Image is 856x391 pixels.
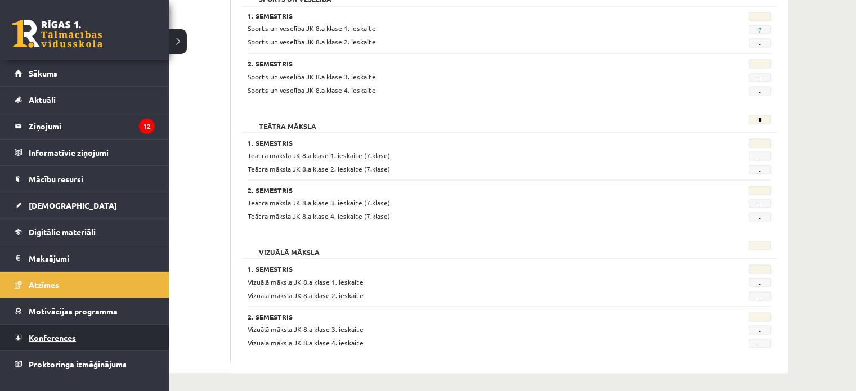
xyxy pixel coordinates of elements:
span: - [749,339,771,348]
a: Atzīmes [15,272,155,298]
h2: Teātra māksla [248,115,328,126]
a: Mācību resursi [15,166,155,192]
h2: Vizuālā māksla [248,241,331,252]
h3: 2. Semestris [248,312,681,320]
span: Teātra māksla JK 8.a klase 4. ieskaite (7.klase) [248,211,390,220]
legend: Informatīvie ziņojumi [29,140,155,165]
h3: 2. Semestris [248,186,681,194]
a: Proktoringa izmēģinājums [15,351,155,377]
a: Rīgas 1. Tālmācības vidusskola [12,20,102,48]
a: Motivācijas programma [15,298,155,324]
h3: 1. Semestris [248,264,681,272]
span: - [749,151,771,160]
legend: Maksājumi [29,245,155,271]
span: Konferences [29,332,76,343]
a: Ziņojumi12 [15,113,155,139]
span: [DEMOGRAPHIC_DATA] [29,200,117,210]
span: Teātra māksla JK 8.a klase 1. ieskaite (7.klase) [248,150,390,159]
a: [DEMOGRAPHIC_DATA] [15,192,155,218]
a: Digitālie materiāli [15,219,155,245]
a: Aktuāli [15,87,155,113]
span: Sports un veselība JK 8.a klase 2. ieskaite [248,37,376,46]
h3: 1. Semestris [248,12,681,20]
span: Vizuālā māksla JK 8.a klase 1. ieskaite [248,277,364,286]
span: Sports un veselība JK 8.a klase 1. ieskaite [248,24,376,33]
span: - [749,291,771,300]
span: Motivācijas programma [29,306,118,316]
span: Vizuālā māksla JK 8.a klase 3. ieskaite [248,324,364,333]
h3: 2. Semestris [248,59,681,67]
a: Konferences [15,325,155,350]
span: Vizuālā māksla JK 8.a klase 2. ieskaite [248,290,364,299]
span: - [749,73,771,82]
h3: 1. Semestris [248,138,681,146]
span: - [749,86,771,95]
span: - [749,278,771,287]
span: Teātra māksla JK 8.a klase 3. ieskaite (7.klase) [248,197,390,206]
span: Vizuālā māksla JK 8.a klase 4. ieskaite [248,338,364,347]
i: 12 [139,119,155,134]
a: Informatīvie ziņojumi [15,140,155,165]
span: Aktuāli [29,95,56,105]
span: Teātra māksla JK 8.a klase 2. ieskaite (7.klase) [248,164,390,173]
a: Sākums [15,60,155,86]
span: Atzīmes [29,280,59,290]
span: Sports un veselība JK 8.a klase 4. ieskaite [248,85,376,94]
span: - [749,199,771,208]
span: - [749,38,771,47]
a: Maksājumi [15,245,155,271]
span: - [749,165,771,174]
span: Digitālie materiāli [29,227,96,237]
span: Mācību resursi [29,174,83,184]
legend: Ziņojumi [29,113,155,139]
span: Sākums [29,68,57,78]
a: 7 [758,25,761,34]
span: - [749,212,771,221]
span: Sports un veselība JK 8.a klase 3. ieskaite [248,71,376,80]
span: Proktoringa izmēģinājums [29,359,127,369]
span: - [749,325,771,334]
